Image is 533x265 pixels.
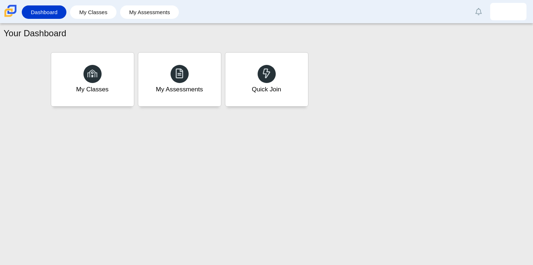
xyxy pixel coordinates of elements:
[25,5,63,19] a: Dashboard
[51,52,134,107] a: My Classes
[156,85,203,94] div: My Assessments
[4,27,66,40] h1: Your Dashboard
[503,6,514,17] img: cristobal.borunda.1ebFKh
[3,13,18,20] a: Carmen School of Science & Technology
[490,3,526,20] a: cristobal.borunda.1ebFKh
[138,52,221,107] a: My Assessments
[252,85,281,94] div: Quick Join
[124,5,176,19] a: My Assessments
[471,4,487,20] a: Alerts
[225,52,308,107] a: Quick Join
[3,3,18,18] img: Carmen School of Science & Technology
[74,5,113,19] a: My Classes
[76,85,109,94] div: My Classes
